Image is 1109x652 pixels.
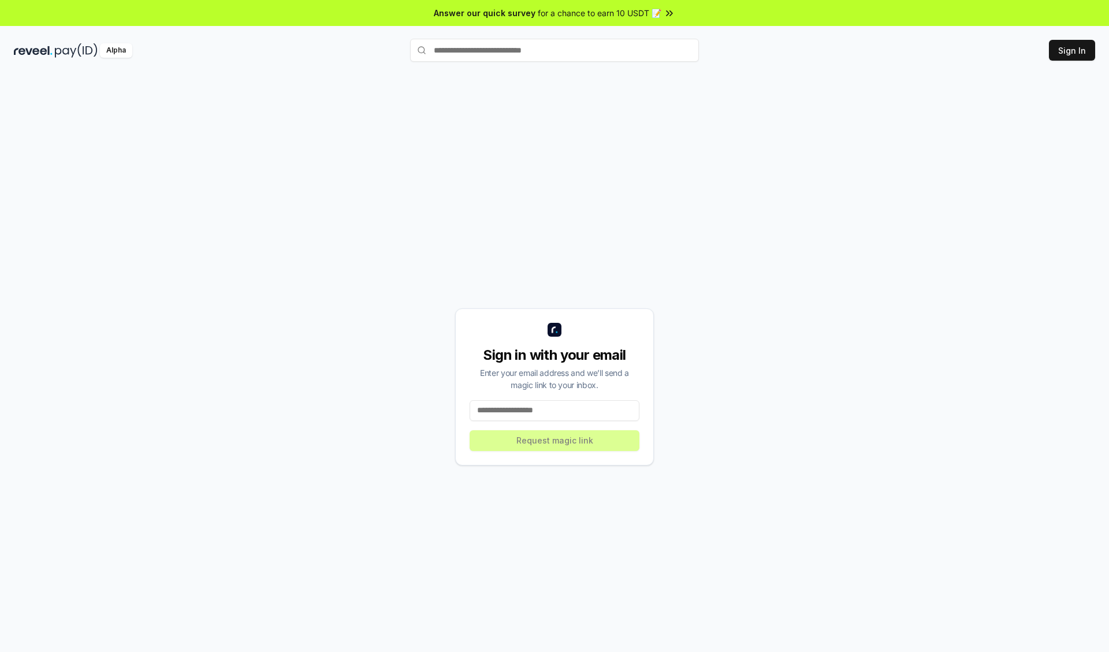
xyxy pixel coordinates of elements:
img: logo_small [548,323,561,337]
div: Alpha [100,43,132,58]
button: Sign In [1049,40,1095,61]
div: Enter your email address and we’ll send a magic link to your inbox. [470,367,639,391]
img: pay_id [55,43,98,58]
span: for a chance to earn 10 USDT 📝 [538,7,661,19]
span: Answer our quick survey [434,7,535,19]
div: Sign in with your email [470,346,639,364]
img: reveel_dark [14,43,53,58]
